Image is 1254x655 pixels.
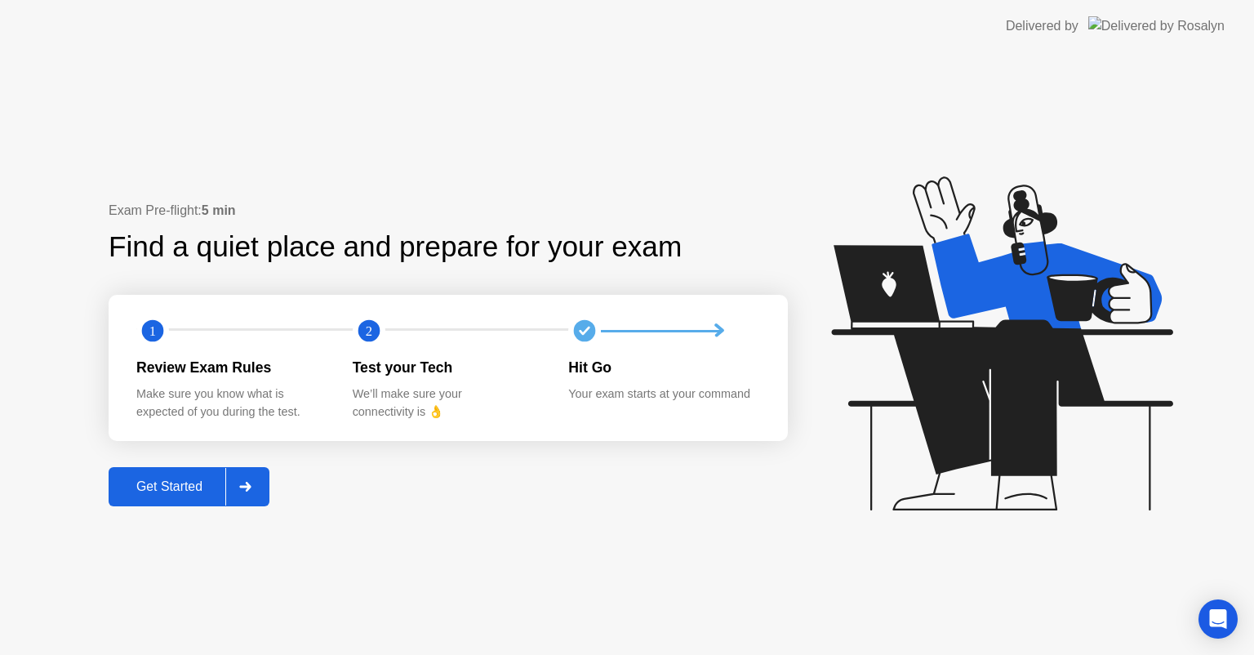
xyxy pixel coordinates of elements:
div: Your exam starts at your command [568,385,758,403]
text: 2 [366,323,372,339]
img: Delivered by Rosalyn [1088,16,1225,35]
div: Review Exam Rules [136,357,327,378]
div: Test your Tech [353,357,543,378]
b: 5 min [202,203,236,217]
div: Delivered by [1006,16,1078,36]
div: Get Started [113,479,225,494]
text: 1 [149,323,156,339]
div: Exam Pre-flight: [109,201,788,221]
div: We’ll make sure your connectivity is 👌 [353,385,543,421]
div: Hit Go [568,357,758,378]
div: Make sure you know what is expected of you during the test. [136,385,327,421]
div: Find a quiet place and prepare for your exam [109,225,684,269]
div: Open Intercom Messenger [1198,599,1238,639]
button: Get Started [109,467,269,506]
